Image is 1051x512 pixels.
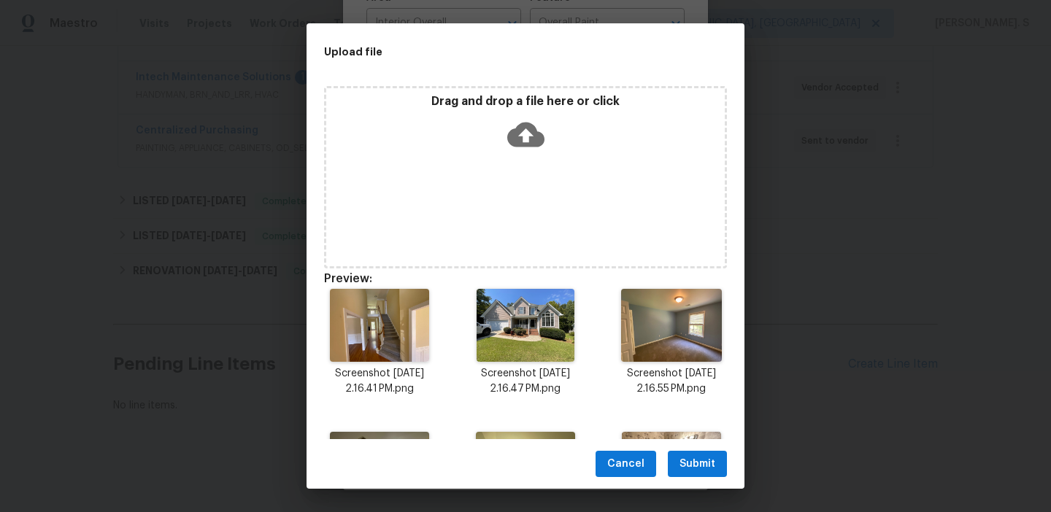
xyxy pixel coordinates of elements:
img: p+iuaOA2UxBLW8tJEU+DZAhXnKIzjvGJrdTHxOzNXU+IX2DDfAAAAAElFTkSuQmCC [622,432,721,505]
img: wfizt9owtiREAAAAABJRU5ErkJggg== [330,289,428,362]
span: Submit [680,455,715,473]
button: Cancel [596,451,656,478]
img: ib7AAAAAASUVORK5CYII= [330,432,429,505]
img: F5eTs57JYqlUAAAAAElFTkSuQmCC [476,432,576,505]
span: Cancel [607,455,644,473]
p: Screenshot [DATE] 2.16.41 PM.png [324,366,435,397]
img: wcCIcHuguYDygAAAABJRU5ErkJggg== [621,289,723,362]
p: Screenshot [DATE] 2.16.47 PM.png [470,366,581,397]
p: Screenshot [DATE] 2.16.55 PM.png [616,366,727,397]
h2: Upload file [324,44,661,60]
p: Drag and drop a file here or click [326,94,725,109]
button: Submit [668,451,727,478]
img: OEgAAAABJRU5ErkJggg== [477,289,575,362]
